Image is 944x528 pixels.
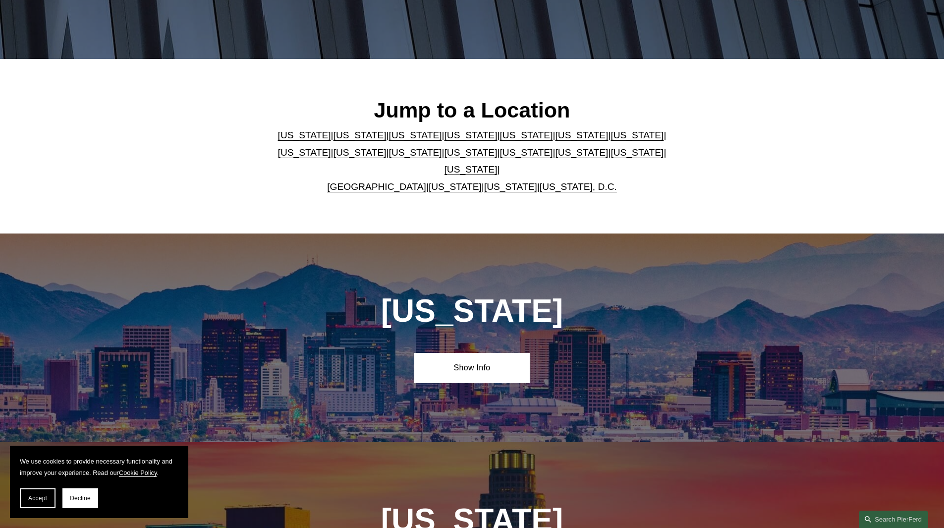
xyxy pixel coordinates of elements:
a: [US_STATE] [278,130,331,140]
a: Search this site [859,511,928,528]
a: [US_STATE] [444,164,498,175]
p: We use cookies to provide necessary functionality and improve your experience. Read our . [20,456,178,478]
a: [US_STATE] [555,147,608,158]
a: [US_STATE] [484,181,537,192]
span: Decline [70,495,91,502]
button: Accept [20,488,56,508]
h2: Jump to a Location [270,97,674,123]
a: [US_STATE] [500,130,553,140]
button: Decline [62,488,98,508]
h1: [US_STATE] [328,293,616,329]
a: [US_STATE] [389,147,442,158]
a: [US_STATE] [333,130,387,140]
a: [US_STATE] [444,130,498,140]
a: [US_STATE] [333,147,387,158]
a: [US_STATE], D.C. [540,181,617,192]
a: Cookie Policy [119,469,157,476]
span: Accept [28,495,47,502]
a: [US_STATE] [611,130,664,140]
a: [US_STATE] [429,181,482,192]
a: [US_STATE] [500,147,553,158]
a: [US_STATE] [555,130,608,140]
a: [US_STATE] [389,130,442,140]
a: Show Info [414,353,530,383]
p: | | | | | | | | | | | | | | | | | | [270,127,674,195]
a: [US_STATE] [278,147,331,158]
section: Cookie banner [10,446,188,518]
a: [GEOGRAPHIC_DATA] [327,181,426,192]
a: [US_STATE] [611,147,664,158]
a: [US_STATE] [444,147,498,158]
